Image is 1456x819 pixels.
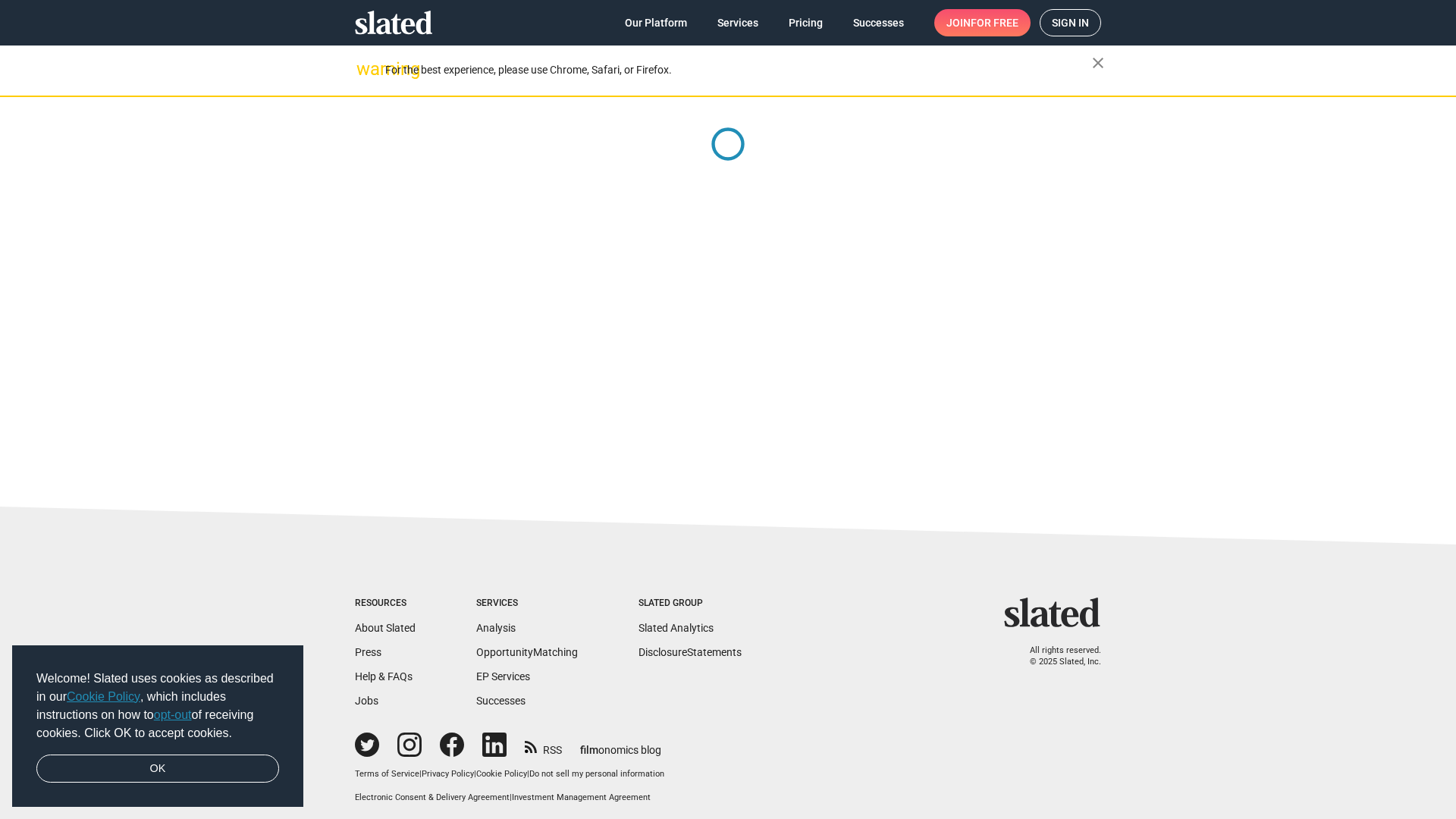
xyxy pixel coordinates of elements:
[355,695,378,707] a: Jobs
[355,598,416,610] div: Resources
[12,645,303,808] div: cookieconsent
[476,622,516,634] a: Analysis
[934,9,1031,36] a: Joinfor free
[527,769,529,779] span: |
[613,9,699,36] a: Our Platform
[946,9,1018,36] span: Join
[512,792,651,802] a: Investment Management Agreement
[1040,9,1101,36] a: Sign in
[154,708,192,721] a: opt-out
[476,670,530,682] a: EP Services
[355,769,419,779] a: Terms of Service
[580,744,598,756] span: film
[717,9,758,36] span: Services
[525,734,562,758] a: RSS
[705,9,770,36] a: Services
[639,646,742,658] a: DisclosureStatements
[580,731,661,758] a: filmonomics blog
[777,9,835,36] a: Pricing
[355,670,413,682] a: Help & FAQs
[529,769,664,780] button: Do not sell my personal information
[476,598,578,610] div: Services
[422,769,474,779] a: Privacy Policy
[1014,645,1101,667] p: All rights reserved. © 2025 Slated, Inc.
[1052,10,1089,36] span: Sign in
[971,9,1018,36] span: for free
[639,598,742,610] div: Slated Group
[355,622,416,634] a: About Slated
[67,690,140,703] a: Cookie Policy
[385,60,1092,80] div: For the best experience, please use Chrome, Safari, or Firefox.
[1089,54,1107,72] mat-icon: close
[476,769,527,779] a: Cookie Policy
[36,670,279,742] span: Welcome! Slated uses cookies as described in our , which includes instructions on how to of recei...
[639,622,714,634] a: Slated Analytics
[510,792,512,802] span: |
[853,9,904,36] span: Successes
[476,646,578,658] a: OpportunityMatching
[474,769,476,779] span: |
[419,769,422,779] span: |
[476,695,526,707] a: Successes
[36,755,279,783] a: dismiss cookie message
[355,646,381,658] a: Press
[841,9,916,36] a: Successes
[625,9,687,36] span: Our Platform
[789,9,823,36] span: Pricing
[356,60,375,78] mat-icon: warning
[355,792,510,802] a: Electronic Consent & Delivery Agreement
